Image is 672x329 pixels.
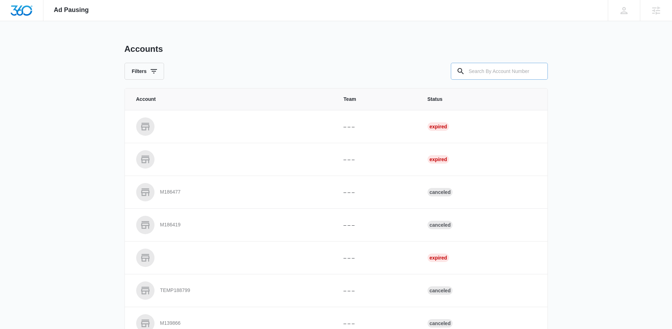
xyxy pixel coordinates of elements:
a: M186477 [136,183,327,201]
p: M186477 [160,189,181,196]
p: – – – [344,287,411,294]
div: Expired [428,155,449,164]
div: Canceled [428,221,453,229]
div: Expired [428,122,449,131]
span: Team [344,96,411,103]
p: TEMP188799 [160,287,190,294]
span: Account [136,96,327,103]
h1: Accounts [125,44,163,54]
p: – – – [344,156,411,163]
p: – – – [344,320,411,327]
p: – – – [344,221,411,229]
span: Status [428,96,536,103]
p: – – – [344,123,411,130]
a: TEMP188799 [136,281,327,300]
p: – – – [344,189,411,196]
p: M186419 [160,221,181,229]
button: Filters [125,63,164,80]
div: Expired [428,254,449,262]
div: Canceled [428,286,453,295]
span: Ad Pausing [54,6,89,14]
p: – – – [344,254,411,262]
input: Search By Account Number [451,63,548,80]
p: M139866 [160,320,181,327]
a: M186419 [136,216,327,234]
div: Canceled [428,188,453,196]
div: Canceled [428,319,453,328]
